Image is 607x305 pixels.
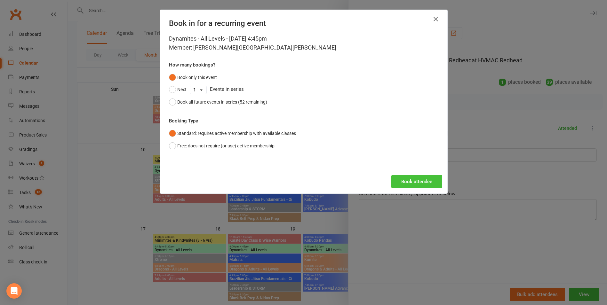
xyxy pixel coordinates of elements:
[169,83,187,96] button: Next
[169,71,217,83] button: Book only this event
[169,140,275,152] button: Free: does not require (or use) active membership
[169,83,438,96] div: Events in series
[169,96,267,108] button: Book all future events in series (52 remaining)
[6,283,22,299] div: Open Intercom Messenger
[169,127,296,139] button: Standard: requires active membership with available classes
[169,34,438,52] div: Dynamites - All Levels - [DATE] 4:45pm Member: [PERSON_NAME][GEOGRAPHIC_DATA][PERSON_NAME]
[391,175,442,188] button: Book attendee
[169,19,438,28] h4: Book in for a recurring event
[169,61,215,69] label: How many bookings?
[177,98,267,106] div: Book all future events in series (52 remaining)
[431,14,441,24] button: Close
[169,117,198,125] label: Booking Type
